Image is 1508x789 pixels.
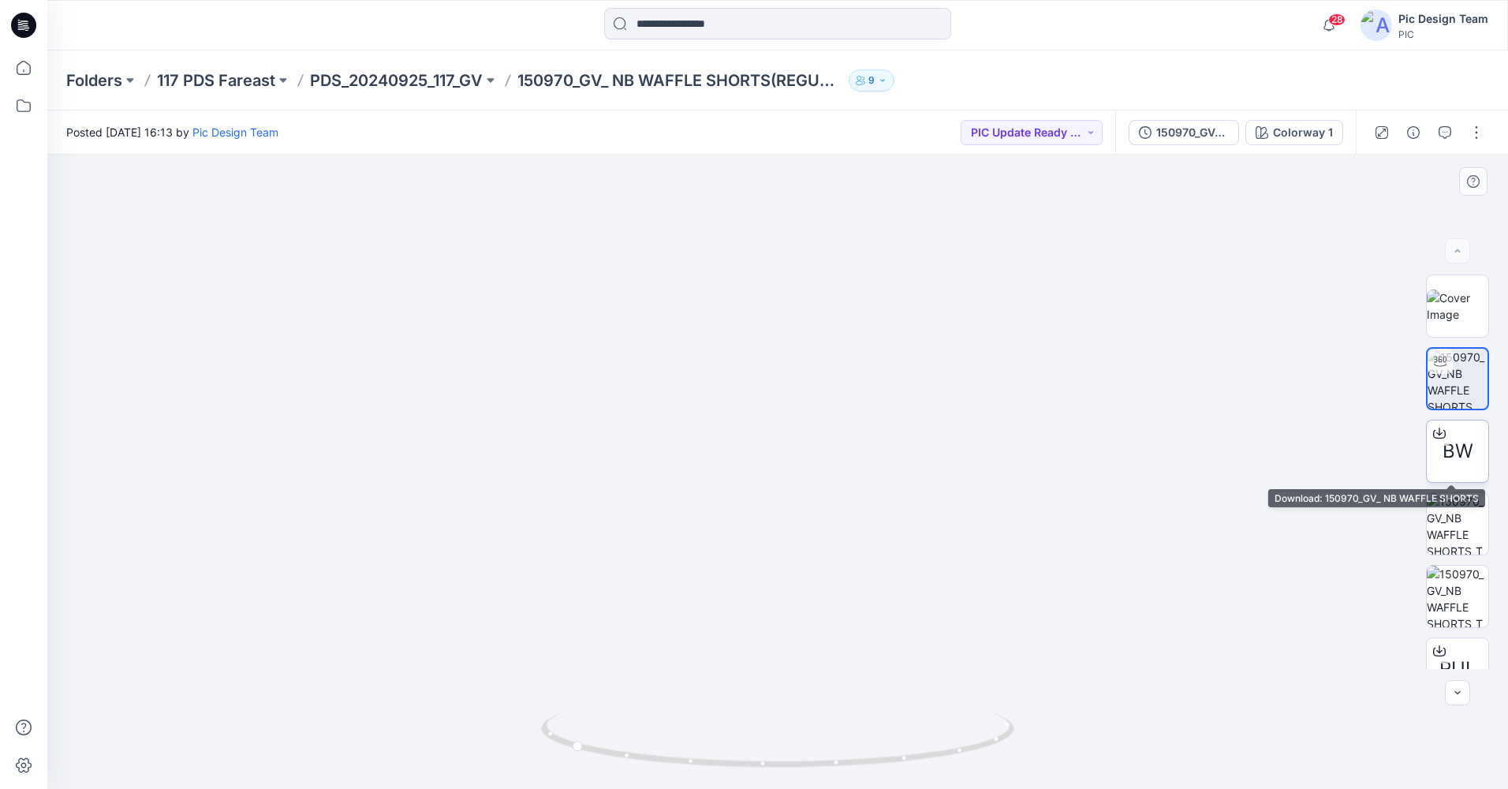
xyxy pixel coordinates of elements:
[1328,13,1346,26] span: 28
[310,69,483,92] a: PDS_20240925_117_GV
[1439,655,1476,683] span: RUL
[1245,120,1343,145] button: Colorway 1
[1361,9,1392,41] img: avatar
[1428,349,1487,409] img: 150970_GV_NB WAFFLE SHORTS
[66,124,278,140] span: Posted [DATE] 16:13 by
[1401,120,1426,145] button: Details
[66,69,122,92] a: Folders
[1427,493,1488,555] img: 150970_GV_NB WAFFLE SHORTS_TENSION_ FRONT
[1398,9,1488,28] div: Pic Design Team
[1273,124,1333,141] div: Colorway 1
[1156,124,1229,141] div: 150970_GV_ NB WAFFLE SHORTS(REGULAR)_150970_GV_ NB WAFFLE SHORTS(REGULAR)_V3
[157,69,275,92] a: 117 PDS Fareast
[517,69,842,92] p: 150970_GV_ NB WAFFLE SHORTS(REGULAR)
[192,125,278,139] a: Pic Design Team
[849,69,894,92] button: 9
[1427,566,1488,627] img: 150970_GV_NB WAFFLE SHORTS_TENSION_ BACK
[868,72,875,89] p: 9
[1443,437,1473,466] span: BW
[1427,290,1488,323] img: Cover Image
[1398,28,1488,40] div: PIC
[1129,120,1239,145] button: 150970_GV_ NB WAFFLE SHORTS(REGULAR)_150970_GV_ NB WAFFLE SHORTS(REGULAR)_V3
